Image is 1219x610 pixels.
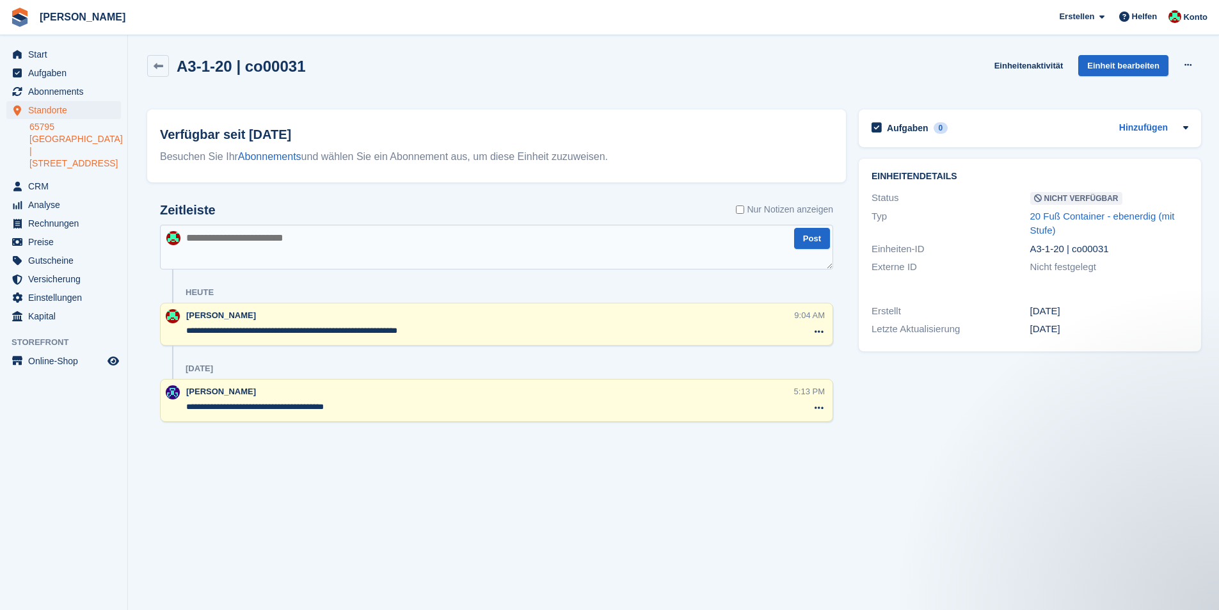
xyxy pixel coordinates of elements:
a: menu [6,83,121,100]
div: Typ [872,209,1030,238]
h2: Aufgaben [887,122,928,134]
input: Nur Notizen anzeigen [736,203,744,216]
span: Erstellen [1059,10,1094,23]
a: Speisekarte [6,352,121,370]
a: menu [6,177,121,195]
h2: Zeitleiste [160,203,216,218]
span: Helfen [1132,10,1158,23]
img: Maximilian Friedl [166,309,180,323]
img: Maximilian Friedl [166,231,180,245]
div: 9:04 AM [794,309,825,321]
a: Einheitenaktivität [989,55,1069,76]
span: Versicherung [28,270,105,288]
div: [DATE] [186,364,213,374]
a: menu [6,214,121,232]
label: Nur Notizen anzeigen [736,203,833,216]
h2: Verfügbar seit [DATE] [160,125,833,144]
a: menu [6,233,121,251]
div: Nicht festgelegt [1030,260,1188,275]
a: menu [6,196,121,214]
span: Einstellungen [28,289,105,307]
div: Status [872,191,1030,205]
span: Storefront [12,336,127,349]
span: Analyse [28,196,105,214]
a: [PERSON_NAME] [35,6,131,28]
a: 20 Fuß Container - ebenerdig (mit Stufe) [1030,211,1175,236]
a: menu [6,64,121,82]
span: Nicht verfügbar [1030,192,1122,205]
a: Abonnements [238,151,301,162]
a: menu [6,45,121,63]
span: Aufgaben [28,64,105,82]
a: menu [6,101,121,119]
span: [PERSON_NAME] [186,387,256,396]
span: Gutscheine [28,252,105,269]
div: A3-1-20 | co00031 [1030,242,1188,257]
span: Start [28,45,105,63]
a: Vorschau-Shop [106,353,121,369]
a: Einheit bearbeiten [1078,55,1168,76]
div: Einheiten-ID [872,242,1030,257]
div: Erstellt [872,304,1030,319]
span: CRM [28,177,105,195]
div: Externe ID [872,260,1030,275]
img: Thomas Lerch [166,385,180,399]
a: menu [6,270,121,288]
h2: Einheitendetails [872,172,1188,182]
img: stora-icon-8386f47178a22dfd0bd8f6a31ec36ba5ce8667c1dd55bd0f319d3a0aa187defe.svg [10,8,29,27]
a: Hinzufügen [1119,121,1168,136]
div: Letzte Aktualisierung [872,322,1030,337]
span: Konto [1183,11,1207,24]
span: Rechnungen [28,214,105,232]
div: [DATE] [1030,322,1188,337]
a: menu [6,252,121,269]
span: Abonnements [28,83,105,100]
span: Standorte [28,101,105,119]
div: 0 [934,122,948,134]
button: Post [794,228,830,249]
div: Heute [186,287,214,298]
a: 65795 [GEOGRAPHIC_DATA] | [STREET_ADDRESS] [29,121,121,170]
div: Besuchen Sie Ihr und wählen Sie ein Abonnement aus, um diese Einheit zuzuweisen. [160,149,833,165]
span: Preise [28,233,105,251]
span: Kapital [28,307,105,325]
span: [PERSON_NAME] [186,310,256,320]
a: menu [6,307,121,325]
a: menu [6,289,121,307]
h2: A3-1-20 | co00031 [177,58,306,75]
span: Online-Shop [28,352,105,370]
img: Maximilian Friedl [1168,10,1181,23]
div: 5:13 PM [794,385,825,397]
div: [DATE] [1030,304,1188,319]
